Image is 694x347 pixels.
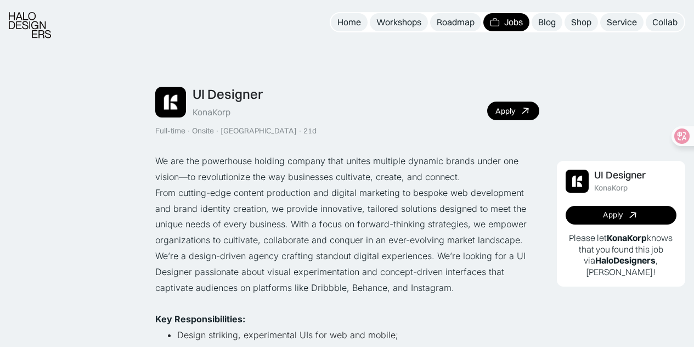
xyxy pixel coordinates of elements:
[370,13,428,31] a: Workshops
[538,16,556,28] div: Blog
[571,16,591,28] div: Shop
[594,183,628,193] div: KonaKorp
[607,232,647,243] b: KonaKorp
[594,170,646,181] div: UI Designer
[603,210,623,220] div: Apply
[155,295,539,311] p: ‍
[298,126,302,136] div: ·
[437,16,475,28] div: Roadmap
[652,16,678,28] div: Collab
[192,126,214,136] div: Onsite
[600,13,644,31] a: Service
[487,102,539,120] a: Apply
[646,13,684,31] a: Collab
[155,87,186,117] img: Job Image
[566,206,677,225] a: Apply
[331,13,368,31] a: Home
[504,16,523,28] div: Jobs
[430,13,481,31] a: Roadmap
[595,255,656,266] b: HaloDesigners
[483,13,529,31] a: Jobs
[566,170,589,193] img: Job Image
[566,232,677,278] p: Please let knows that you found this job via , [PERSON_NAME]!
[155,314,245,324] strong: Key Responsibilities:
[376,16,421,28] div: Workshops
[155,153,539,185] p: We are the powerhouse holding company that unites multiple dynamic brands under one vision—to rev...
[607,16,637,28] div: Service
[177,327,539,343] li: Design striking, experimental UIs for web and mobile;
[215,126,219,136] div: ·
[155,185,539,248] p: From cutting-edge content production and digital marketing to bespoke web development and brand i...
[532,13,562,31] a: Blog
[303,126,317,136] div: 21d
[193,107,230,118] div: KonaKorp
[193,86,263,102] div: UI Designer
[565,13,598,31] a: Shop
[187,126,191,136] div: ·
[155,248,539,295] p: We’re a design-driven agency crafting standout digital experiences. We’re looking for a UI Design...
[155,126,185,136] div: Full-time
[337,16,361,28] div: Home
[495,107,515,116] div: Apply
[221,126,297,136] div: [GEOGRAPHIC_DATA]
